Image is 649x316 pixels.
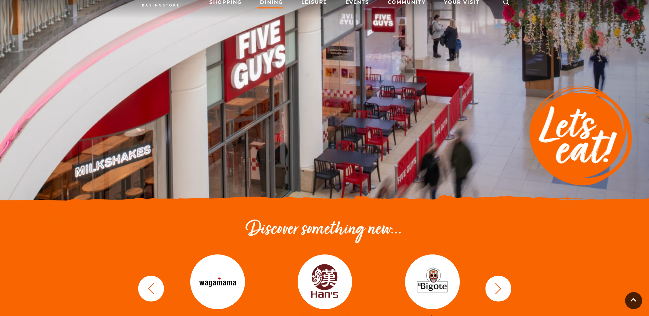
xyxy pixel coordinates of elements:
[135,219,515,241] h2: Discover something new...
